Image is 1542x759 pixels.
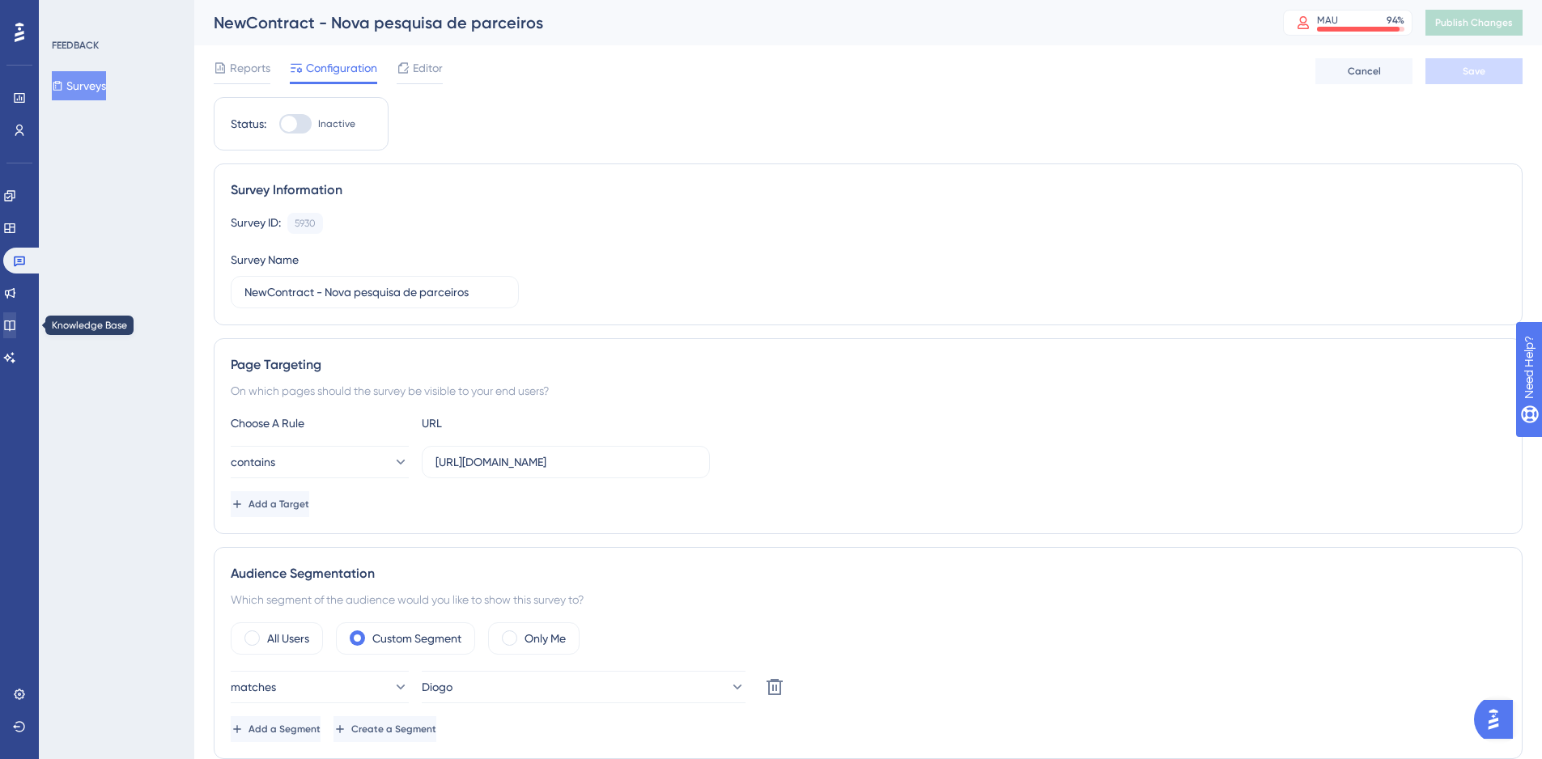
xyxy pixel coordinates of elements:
label: All Users [267,629,309,648]
span: Publish Changes [1435,16,1513,29]
span: Create a Segment [351,723,436,736]
div: MAU [1317,14,1338,27]
span: Inactive [318,117,355,130]
button: Cancel [1315,58,1412,84]
span: Reports [230,58,270,78]
div: FEEDBACK [52,39,99,52]
span: matches [231,677,276,697]
iframe: UserGuiding AI Assistant Launcher [1474,695,1523,744]
span: Save [1463,65,1485,78]
button: Publish Changes [1425,10,1523,36]
input: yourwebsite.com/path [435,453,696,471]
button: contains [231,446,409,478]
span: Diogo [422,677,452,697]
div: URL [422,413,600,433]
span: Cancel [1348,65,1381,78]
button: matches [231,671,409,703]
button: Add a Target [231,491,309,517]
div: 94 % [1387,14,1404,27]
label: Custom Segment [372,629,461,648]
div: Survey Information [231,180,1506,200]
span: contains [231,452,275,472]
div: On which pages should the survey be visible to your end users? [231,381,1506,401]
span: Add a Target [249,498,309,511]
div: Which segment of the audience would you like to show this survey to? [231,590,1506,609]
div: NewContract - Nova pesquisa de parceiros [214,11,1243,34]
input: Type your Survey name [244,283,505,301]
div: Status: [231,114,266,134]
span: Editor [413,58,443,78]
span: Add a Segment [249,723,321,736]
button: Create a Segment [333,716,436,742]
div: Audience Segmentation [231,564,1506,583]
div: Survey Name [231,250,299,269]
div: Choose A Rule [231,413,409,433]
div: Survey ID: [231,213,281,234]
span: Configuration [306,58,377,78]
div: Page Targeting [231,355,1506,375]
button: Save [1425,58,1523,84]
label: Only Me [525,629,566,648]
button: Diogo [422,671,746,703]
button: Surveys [52,71,106,100]
span: Need Help? [38,4,101,23]
div: 5930 [295,217,316,230]
button: Add a Segment [231,716,321,742]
